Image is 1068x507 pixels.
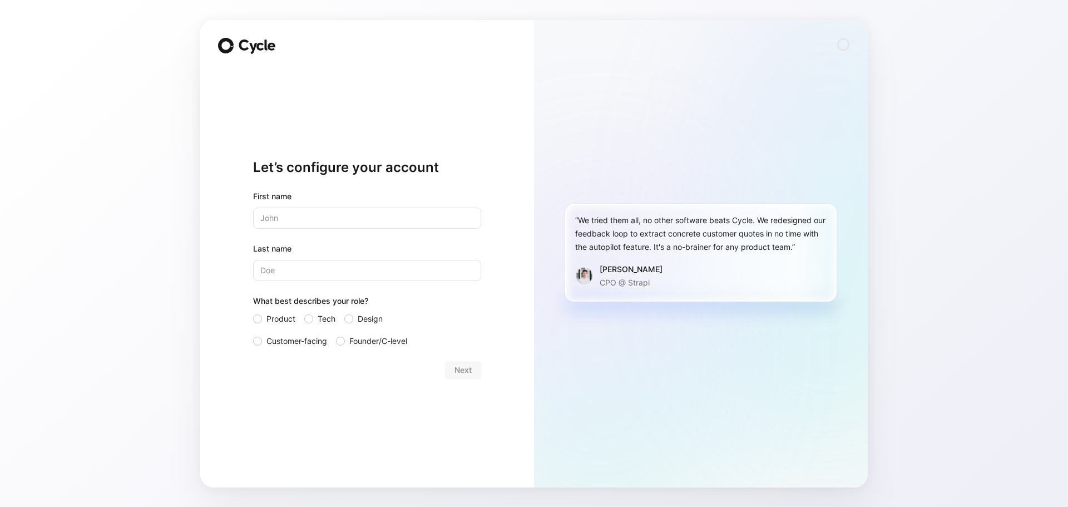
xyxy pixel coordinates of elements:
[253,159,481,176] h1: Let’s configure your account
[349,334,407,348] span: Founder/C-level
[253,208,481,229] input: John
[600,263,662,276] div: [PERSON_NAME]
[266,312,295,326] span: Product
[253,294,481,312] div: What best describes your role?
[358,312,383,326] span: Design
[266,334,327,348] span: Customer-facing
[600,276,662,289] p: CPO @ Strapi
[253,190,481,203] div: First name
[575,214,827,254] div: “We tried them all, no other software beats Cycle. We redesigned our feedback loop to extract con...
[253,260,481,281] input: Doe
[318,312,335,326] span: Tech
[253,242,481,255] label: Last name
